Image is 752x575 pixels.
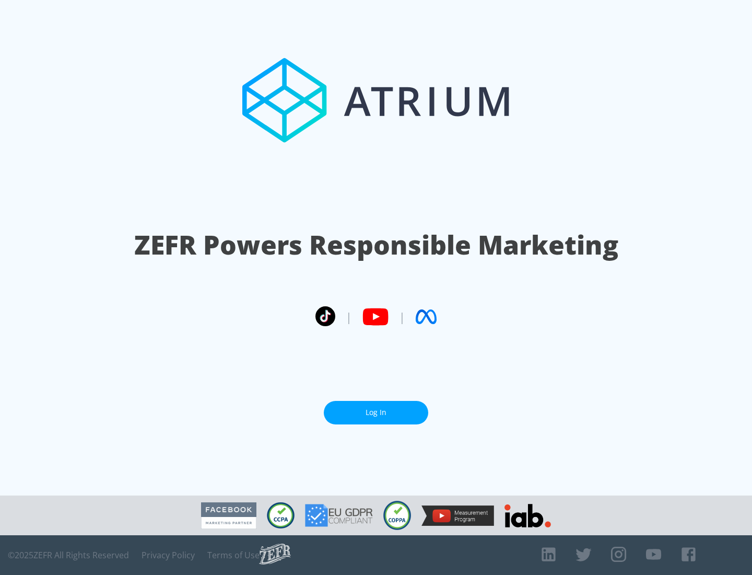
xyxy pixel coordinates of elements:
img: CCPA Compliant [267,502,295,528]
span: © 2025 ZEFR All Rights Reserved [8,550,129,560]
a: Log In [324,401,428,424]
img: COPPA Compliant [383,501,411,530]
span: | [399,309,405,325]
h1: ZEFR Powers Responsible Marketing [134,227,618,263]
a: Terms of Use [207,550,260,560]
a: Privacy Policy [142,550,195,560]
img: Facebook Marketing Partner [201,502,256,529]
span: | [346,309,352,325]
img: IAB [504,504,551,527]
img: GDPR Compliant [305,504,373,527]
img: YouTube Measurement Program [421,505,494,526]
